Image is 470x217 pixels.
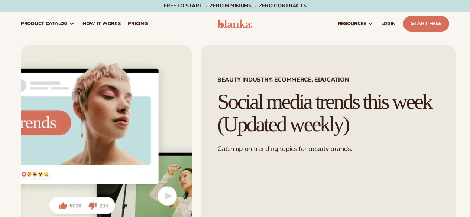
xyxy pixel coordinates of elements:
span: How It Works [82,21,121,27]
a: Start Free [403,16,449,32]
a: How It Works [79,12,124,36]
a: LOGIN [377,12,399,36]
a: product catalog [17,12,79,36]
span: pricing [128,21,148,27]
a: pricing [124,12,151,36]
img: logo [218,19,253,28]
span: Catch up on trending topics for beauty brands. [217,144,352,153]
span: product catalog [21,21,68,27]
a: resources [334,12,377,36]
span: resources [338,21,366,27]
span: Free to start · ZERO minimums · ZERO contracts [163,2,306,9]
span: LOGIN [381,21,396,27]
span: Beauty Industry, Ecommerce, Education [217,77,439,83]
h1: Social media trends this week (Updated weekly) [217,91,439,136]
